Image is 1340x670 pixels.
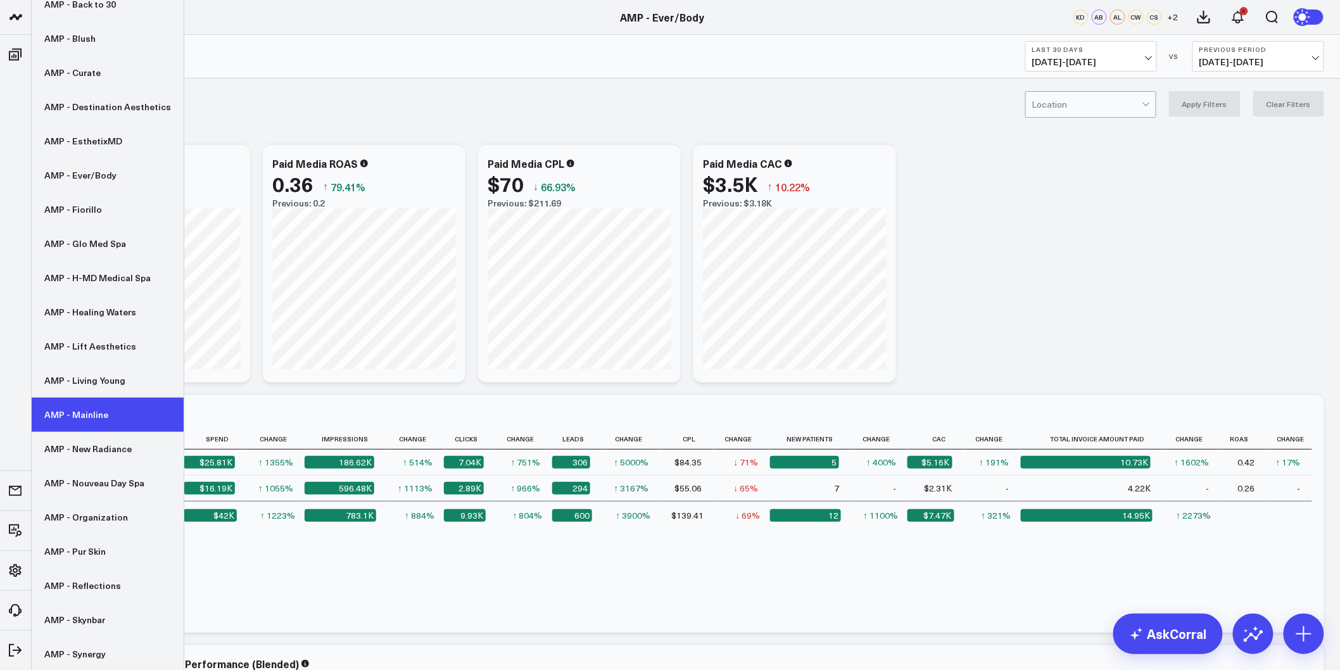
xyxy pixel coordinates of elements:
div: $2.31K [925,482,952,495]
div: $42K [184,509,237,522]
div: Paid Media ROAS [272,156,358,170]
div: - [1006,482,1009,495]
div: $139.41 [671,509,704,522]
th: Change [1267,429,1312,450]
th: Change [850,429,907,450]
div: 14.95K [1021,509,1153,522]
a: AMP - Skynbar [32,603,184,637]
th: Cpl [660,429,712,450]
div: ↑ 1113% [398,482,433,495]
div: $5.16K [907,456,952,469]
div: ↑ 751% [511,456,541,469]
div: ↑ 1355% [258,456,293,469]
div: ↑ 17% [1276,456,1301,469]
b: Last 30 Days [1032,46,1150,53]
th: Impressions [305,429,386,450]
a: AMP - Blush [32,22,184,56]
div: ↑ 514% [403,456,433,469]
div: AL [1110,9,1125,25]
div: $84.35 [674,456,702,469]
span: ↑ [768,179,773,195]
div: $7.47K [907,509,954,522]
div: $25.81K [184,456,235,469]
a: AMP - Nouveau Day Spa [32,466,184,500]
div: KD [1073,9,1089,25]
button: Clear Filters [1253,91,1324,117]
a: AMP - New Radiance [32,432,184,466]
div: CS [1147,9,1162,25]
a: AMP - Curate [32,56,184,90]
th: Clicks [444,429,495,450]
div: 783.1K [305,509,376,522]
a: AMP - EsthetixMD [32,124,184,158]
th: Change [1162,429,1220,450]
div: 10.73K [1021,456,1151,469]
div: ↑ 3900% [616,509,650,522]
div: Previous: $3.18K [703,198,887,208]
span: [DATE] - [DATE] [1032,57,1150,67]
div: - [893,482,896,495]
div: 0.36 [272,172,313,195]
div: ↑ 321% [982,509,1011,522]
div: ↑ 966% [511,482,541,495]
span: ↑ [323,179,328,195]
a: AskCorral [1113,614,1223,654]
button: Previous Period[DATE]-[DATE] [1192,41,1324,72]
span: ↓ [533,179,538,195]
a: AMP - Ever/Body [620,10,704,24]
div: ↑ 5000% [614,456,648,469]
div: ↑ 400% [866,456,896,469]
div: 12 [770,509,842,522]
div: 7.04K [444,456,484,469]
div: $70 [488,172,524,195]
th: Change [964,429,1021,450]
div: 5 [770,456,840,469]
th: Change [386,429,444,450]
th: Change [246,429,305,450]
div: ↑ 1223% [260,509,295,522]
div: 596.48K [305,482,374,495]
a: AMP - Living Young [32,363,184,398]
div: $55.06 [674,482,702,495]
th: Change [713,429,770,450]
div: AB [1092,9,1107,25]
div: - [1298,482,1301,495]
span: 10.22% [775,180,810,194]
b: Previous Period [1199,46,1317,53]
div: ↑ 1100% [863,509,898,522]
div: Previous: 0.2 [272,198,456,208]
th: New Patients [770,429,851,450]
a: AMP - Pur Skin [32,534,184,569]
div: ↑ 1055% [258,482,293,495]
span: 66.93% [541,180,576,194]
div: ↓ 65% [734,482,759,495]
button: Last 30 Days[DATE]-[DATE] [1025,41,1157,72]
a: AMP - Glo Med Spa [32,227,184,261]
div: ↑ 191% [980,456,1009,469]
div: 9.93K [444,509,486,522]
button: Apply Filters [1169,91,1241,117]
a: AMP - Organization [32,500,184,534]
div: ↑ 804% [513,509,543,522]
th: Change [602,429,660,450]
div: $3.5K [703,172,758,195]
span: [DATE] - [DATE] [1199,57,1317,67]
button: +2 [1165,9,1180,25]
span: + 2 [1168,13,1179,22]
th: Roas [1221,429,1267,450]
div: ↓ 69% [736,509,761,522]
div: ↑ 1602% [1175,456,1210,469]
div: Paid Media CAC [703,156,782,170]
a: AMP - Reflections [32,569,184,603]
th: Change [495,429,552,450]
a: AMP - Ever/Body [32,158,184,193]
div: VS [1163,53,1186,60]
a: AMP - H-MD Medical Spa [32,261,184,295]
span: 79.41% [331,180,365,194]
div: CW [1128,9,1144,25]
div: 0.42 [1238,456,1255,469]
th: Cac [907,429,964,450]
div: 294 [552,482,590,495]
div: 0.26 [1238,482,1255,495]
div: ↑ 3167% [614,482,648,495]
